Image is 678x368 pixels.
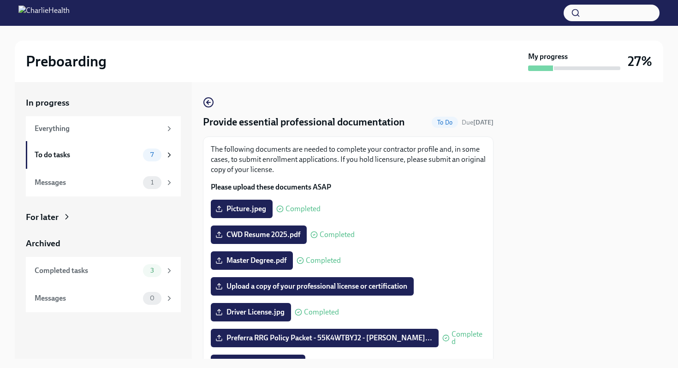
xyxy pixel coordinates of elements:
span: Master Degree.pdf [217,256,286,265]
p: The following documents are needed to complete your contractor profile and, in some cases, to sub... [211,144,486,175]
div: Completed tasks [35,266,139,276]
div: Everything [35,124,161,134]
div: For later [26,211,59,223]
a: Everything [26,116,181,141]
a: Completed tasks3 [26,257,181,285]
span: To Do [432,119,458,126]
h2: Preboarding [26,52,107,71]
span: CWD Resume 2025.pdf [217,230,300,239]
a: For later [26,211,181,223]
strong: My progress [528,52,568,62]
span: Completed [285,205,321,213]
div: Messages [35,178,139,188]
span: 1 [145,179,159,186]
span: October 20th, 2025 08:00 [462,118,494,127]
label: Preferra RRG Policy Packet - 55K4WTBYJ2 - [PERSON_NAME]... [211,329,439,347]
a: Messages0 [26,285,181,312]
span: Due [462,119,494,126]
span: Completed [452,331,486,345]
span: 7 [145,151,159,158]
label: Upload a copy of your professional license or certification [211,277,414,296]
a: Messages1 [26,169,181,196]
span: 3 [145,267,160,274]
span: Picture.jpeg [217,204,266,214]
div: To do tasks [35,150,139,160]
h4: Provide essential professional documentation [203,115,405,129]
a: Archived [26,237,181,249]
span: Preferra RRG Policy Packet - 55K4WTBYJ2 - [PERSON_NAME]... [217,333,432,343]
a: To do tasks7 [26,141,181,169]
h3: 27% [628,53,652,70]
img: CharlieHealth [18,6,70,20]
span: Upload a copy of your professional license or certification [217,282,407,291]
strong: Please upload these documents ASAP [211,183,331,191]
label: CWD Resume 2025.pdf [211,226,307,244]
span: Completed [306,257,341,264]
label: Picture.jpeg [211,200,273,218]
span: Completed [304,309,339,316]
label: Master Degree.pdf [211,251,293,270]
a: In progress [26,97,181,109]
span: Completed [320,231,355,238]
strong: [DATE] [473,119,494,126]
label: Driver License.jpg [211,303,291,321]
span: 0 [144,295,160,302]
span: Driver License.jpg [217,308,285,317]
div: Messages [35,293,139,303]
